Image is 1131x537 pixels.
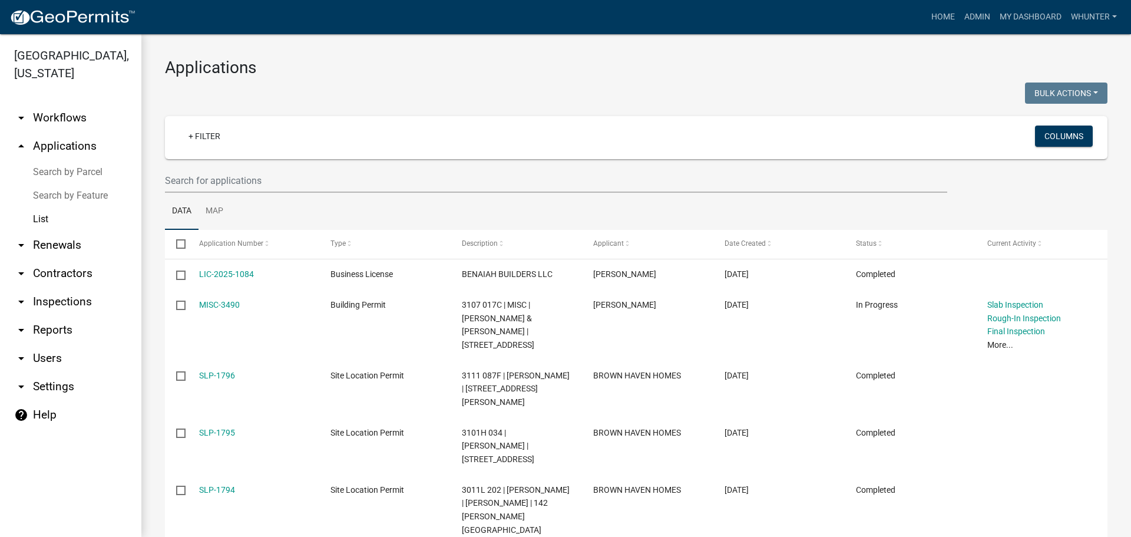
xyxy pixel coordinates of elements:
[725,428,749,437] span: 09/24/2025
[462,239,498,248] span: Description
[1025,83,1107,104] button: Bulk Actions
[14,351,28,365] i: arrow_drop_down
[987,340,1013,350] a: More...
[995,6,1066,28] a: My Dashboard
[199,371,235,380] a: SLP-1796
[330,269,393,279] span: Business License
[462,485,570,535] span: 3011L 202 | WILLIAM E BECKER | BECKER AMBER | 142 BLALOCK MTN COVE
[856,269,895,279] span: Completed
[199,239,263,248] span: Application Number
[14,111,28,125] i: arrow_drop_down
[165,169,947,193] input: Search for applications
[14,266,28,281] i: arrow_drop_down
[987,300,1043,309] a: Slab Inspection
[725,300,749,309] span: 09/24/2025
[856,300,898,309] span: In Progress
[1035,126,1093,147] button: Columns
[319,230,450,258] datatable-header-cell: Type
[199,269,254,279] a: LIC-2025-1084
[927,6,960,28] a: Home
[14,295,28,309] i: arrow_drop_down
[1066,6,1122,28] a: whunter
[725,371,749,380] span: 09/24/2025
[593,485,681,495] span: BROWN HAVEN HOMES
[856,428,895,437] span: Completed
[199,193,230,230] a: Map
[165,193,199,230] a: Data
[987,239,1036,248] span: Current Activity
[593,269,656,279] span: KAMRON ENGER
[330,371,404,380] span: Site Location Permit
[330,239,346,248] span: Type
[593,300,656,309] span: JOSH E. STOVER
[976,230,1107,258] datatable-header-cell: Current Activity
[593,428,681,437] span: BROWN HAVEN HOMES
[593,239,624,248] span: Applicant
[14,380,28,394] i: arrow_drop_down
[725,239,766,248] span: Date Created
[451,230,582,258] datatable-header-cell: Description
[845,230,976,258] datatable-header-cell: Status
[725,269,749,279] span: 09/25/2025
[14,408,28,422] i: help
[713,230,845,258] datatable-header-cell: Date Created
[987,327,1045,336] a: Final Inspection
[987,314,1061,323] a: Rough-In Inspection
[725,485,749,495] span: 09/24/2025
[330,485,404,495] span: Site Location Permit
[462,269,553,279] span: BENAIAH BUILDERS LLC
[199,485,235,495] a: SLP-1794
[165,58,1107,78] h3: Applications
[582,230,713,258] datatable-header-cell: Applicant
[462,371,570,407] span: 3111 087F | CATHERINE D MULKEY | 88 PIKE RD
[856,485,895,495] span: Completed
[462,428,534,464] span: 3101H 034 | CHARLOTTE REED | 1110 HIGH SUMMIT DR
[199,428,235,437] a: SLP-1795
[330,300,386,309] span: Building Permit
[187,230,319,258] datatable-header-cell: Application Number
[14,139,28,153] i: arrow_drop_up
[14,238,28,252] i: arrow_drop_down
[330,428,404,437] span: Site Location Permit
[165,230,187,258] datatable-header-cell: Select
[960,6,995,28] a: Admin
[179,126,230,147] a: + Filter
[14,323,28,337] i: arrow_drop_down
[856,371,895,380] span: Completed
[462,300,534,350] span: 3107 017C | MISC | JOSH & ALLISON STOVER | 1140 WHITEPATH SPRINGS RD
[593,371,681,380] span: BROWN HAVEN HOMES
[199,300,240,309] a: MISC-3490
[856,239,877,248] span: Status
